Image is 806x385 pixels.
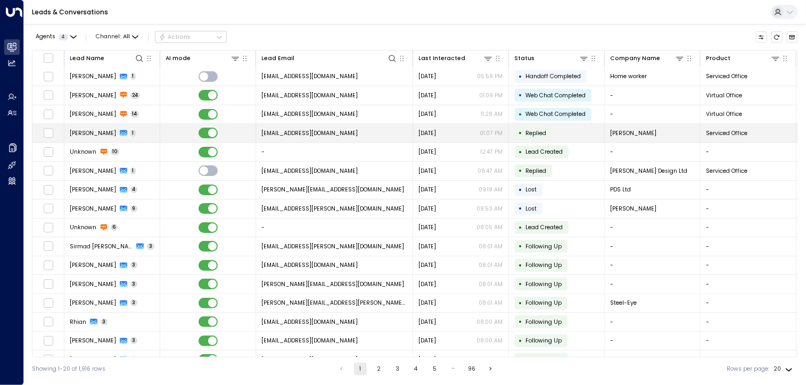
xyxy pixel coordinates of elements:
span: Unknown [70,148,97,156]
p: 08:01 AM [479,280,503,288]
span: 1 [130,168,136,174]
td: - [605,313,701,331]
span: Lana [70,186,117,194]
span: Yesterday [419,205,437,213]
td: - [701,350,796,369]
p: 09:18 AM [479,186,503,194]
td: - [701,256,796,275]
span: rpatel@rfa.com [262,356,358,364]
p: 01:09 PM [480,91,503,99]
td: - [605,86,701,105]
p: 08:00 AM [477,318,503,326]
span: 1 [130,130,136,137]
span: Frank Design Ltd [611,167,688,175]
span: Yesterday [419,110,437,118]
span: Sirmad Shafique [70,242,134,250]
span: Lead Created [526,148,563,156]
span: Toggle select row [43,241,53,252]
span: Lead Created [526,223,563,231]
td: - [605,237,701,256]
span: Yesterday [419,337,437,345]
p: 08:00 AM [477,337,503,345]
div: Lead Email [262,53,398,63]
span: Web Chat Completed [526,110,586,118]
span: rarnold@martinarnold.co.uk [262,129,358,137]
td: - [701,275,796,294]
div: Last Interacted [419,54,466,63]
span: Toggle select row [43,355,53,365]
span: Following Up [526,261,562,269]
td: - [256,143,413,162]
div: • [519,315,523,329]
span: Toggle select row [43,204,53,214]
span: Rhian [70,318,87,326]
span: Unknown [70,223,97,231]
button: Go to page 5 [429,363,441,375]
div: • [519,277,523,291]
span: Yesterday [419,223,437,231]
span: Toggle select row [43,109,53,119]
span: 1 [130,73,136,80]
span: Following Up [526,337,562,345]
span: All [123,34,130,40]
span: 9 [130,205,138,212]
div: • [519,353,523,366]
div: • [519,70,523,83]
div: Showing 1-20 of 1,916 rows [32,365,105,373]
div: AI mode [166,53,241,63]
span: 3 [147,243,154,250]
div: Button group with a nested menu [155,31,227,44]
button: Channel:All [93,31,142,43]
div: • [519,126,523,140]
p: 08:01 AM [479,299,503,307]
span: Lost [526,205,537,213]
span: Refresh [771,31,783,43]
span: Gerard Daniels [611,205,657,213]
div: • [519,258,523,272]
p: 08:05 AM [477,223,503,231]
span: drvignesh@swissgarnier.com [262,91,358,99]
span: Toggle select row [43,336,53,346]
td: - [605,332,701,350]
div: Company Name [611,53,685,63]
span: Toggle select row [43,128,53,138]
td: - [701,199,796,218]
p: 01:07 PM [480,129,503,137]
td: - [605,219,701,237]
span: Serviced Office [706,72,748,80]
div: Status [515,54,535,63]
span: Ben Murphy [70,167,117,175]
span: Yesterday [419,318,437,326]
div: Lead Email [262,54,295,63]
span: Ronald [70,337,117,345]
span: 6 [111,224,118,231]
div: 20 [774,363,795,375]
span: Yesterday [419,299,437,307]
span: 4 [59,34,68,40]
span: Agents [36,34,55,40]
span: Toggle select row [43,317,53,327]
span: 14 [130,111,139,118]
span: Vignessh [70,91,117,99]
span: Replied [526,129,547,137]
div: Status [515,53,589,63]
span: Yesterday [419,72,437,80]
span: Yesterday [419,242,437,250]
div: • [519,107,523,121]
span: 3 [130,356,138,363]
p: 08:53 AM [477,205,503,213]
div: • [519,164,523,178]
span: Serviced Office [706,129,748,137]
span: Following Up [526,356,562,364]
span: Following Up [526,280,562,288]
span: sirmad.shafique@ormedia.co.uk [262,242,405,250]
div: Lead Name [70,53,145,63]
span: Vignessh [70,110,117,118]
span: 3 [130,299,138,306]
span: Mohammed [70,261,117,269]
span: John Sinclair [70,299,117,307]
p: 12:47 PM [481,148,503,156]
span: Yesterday [419,186,437,194]
td: - [605,105,701,124]
span: Toggle select row [43,90,53,101]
